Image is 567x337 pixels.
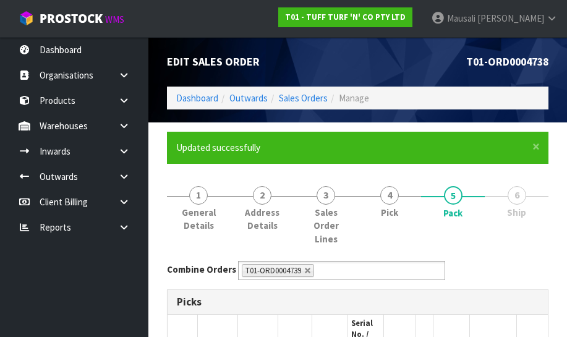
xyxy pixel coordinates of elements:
[477,12,544,24] span: [PERSON_NAME]
[278,7,412,27] a: T01 - TUFF TURF 'N' CO PTY LTD
[167,54,260,69] span: Edit Sales Order
[508,186,526,205] span: 6
[507,206,526,219] span: Ship
[466,54,548,69] span: T01-ORD0004738
[189,186,208,205] span: 1
[447,12,475,24] span: Mausali
[380,186,399,205] span: 4
[285,12,406,22] strong: T01 - TUFF TURF 'N' CO PTY LTD
[19,11,34,26] img: cube-alt.png
[317,186,335,205] span: 3
[176,92,218,104] a: Dashboard
[245,265,301,276] span: T01-ORD0004739
[532,138,540,155] span: ×
[176,142,260,153] span: Updated successfully
[167,263,236,276] label: Combine Orders
[381,206,398,219] span: Pick
[444,186,463,205] span: 5
[279,92,328,104] a: Sales Orders
[105,14,124,25] small: WMS
[443,207,463,220] span: Pack
[176,206,221,232] span: General Details
[229,92,268,104] a: Outwards
[240,206,285,232] span: Address Details
[304,206,349,245] span: Sales Order Lines
[177,296,539,308] h3: Picks
[339,92,369,104] span: Manage
[253,186,271,205] span: 2
[40,11,103,27] span: ProStock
